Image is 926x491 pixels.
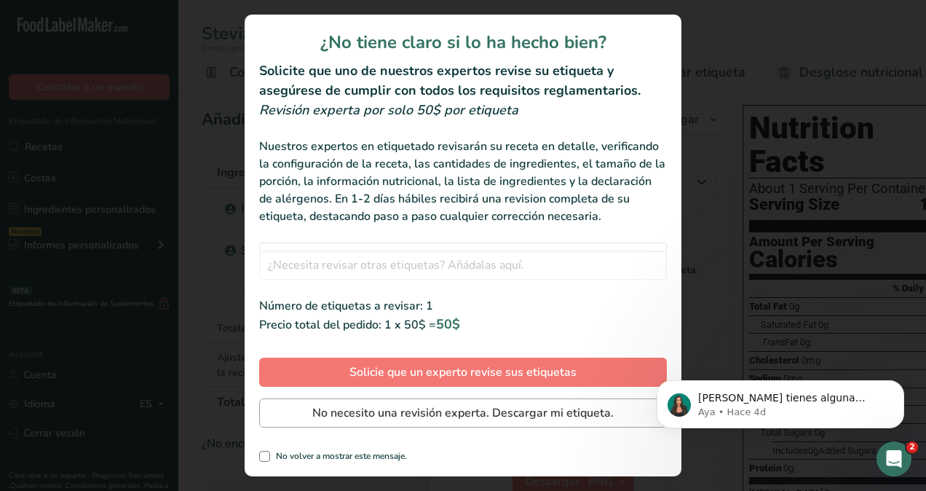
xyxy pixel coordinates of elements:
iframe: Intercom live chat [876,441,911,476]
button: No necesito una revisión experta. Descargar mi etiqueta. [259,398,667,428]
span: 50$ [436,315,460,333]
span: [DATE] [272,249,331,260]
div: Nuestros expertos en etiquetado revisarán su receta en detalle, verificando la configuración de l... [259,138,667,225]
div: Revisión experta por solo 50$ por etiqueta [259,101,667,120]
div: Precio total del pedido: 1 x 50$ = [259,315,667,334]
h2: Solicite que uno de nuestros expertos revise su etiqueta y asegúrese de cumplir con todos los req... [259,61,667,101]
span: 2 [906,441,918,453]
div: Stevia G95 [272,249,331,278]
span: No volver a mostrar este mensaje. [270,451,407,462]
input: ¿Necesita revisar otras etiquetas? Añádalas aquí. [259,251,667,280]
button: Solicie que un experto revise sus etiquetas [259,358,667,387]
span: No necesito una revisión experta. Descargar mi etiqueta. [312,404,614,422]
h1: ¿No tiene claro si lo ha hecho bien? [259,29,667,55]
iframe: Intercom notifications mensaje [635,350,926,452]
span: Solicie que un experto revise sus etiquetas [349,364,577,381]
div: Número de etiquetas a revisar: 1 [259,297,667,315]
